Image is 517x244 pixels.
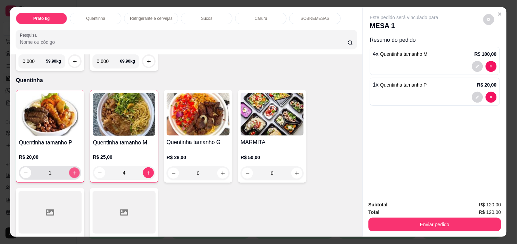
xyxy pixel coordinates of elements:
[483,14,494,25] button: decrease-product-quantity
[93,93,155,136] img: product-image
[201,16,213,21] p: Sucos
[486,92,497,103] button: decrease-product-quantity
[33,16,50,21] p: Prato kg
[241,93,304,136] img: product-image
[143,56,154,67] button: increase-product-quantity
[16,76,357,85] p: Quentinha
[93,154,155,160] p: R$ 25,00
[479,208,501,216] span: R$ 120,00
[370,36,500,44] p: Resumo do pedido
[69,56,80,67] button: increase-product-quantity
[143,167,154,178] button: increase-product-quantity
[23,54,46,68] input: 0.00
[370,21,438,30] p: MESA 1
[20,32,39,38] label: Pesquisa
[479,201,501,208] span: R$ 120,00
[19,139,81,147] h4: Quentinha tamanho P
[486,61,497,72] button: decrease-product-quantity
[474,51,497,57] p: R$ 100,00
[86,16,105,21] p: Quentinha
[241,138,304,146] h4: MARMITA
[167,154,230,161] p: R$ 28,00
[291,168,302,179] button: increase-product-quantity
[373,81,427,89] p: 1 x
[380,51,428,57] span: Quentinha tamanho M
[241,154,304,161] p: R$ 50,00
[20,39,348,46] input: Pesquisa
[19,154,81,160] p: R$ 20,00
[472,92,483,103] button: decrease-product-quantity
[69,168,80,178] button: increase-product-quantity
[369,202,388,207] strong: Subtotal
[242,168,253,179] button: decrease-product-quantity
[369,218,501,231] button: Enviar pedido
[217,168,228,179] button: increase-product-quantity
[255,16,267,21] p: Caruru
[93,139,155,147] h4: Quentinha tamanho M
[20,167,31,178] button: decrease-product-quantity
[167,138,230,146] h4: Quentinha tamanho G
[19,93,81,136] img: product-image
[97,54,120,68] input: 0.00
[373,50,428,58] p: 4 x
[168,168,179,179] button: decrease-product-quantity
[167,93,230,136] img: product-image
[369,209,380,215] strong: Total
[494,9,505,20] button: Close
[370,14,438,21] p: Este pedido será vinculado para
[472,61,483,72] button: decrease-product-quantity
[301,16,329,21] p: SOBREMESAS
[477,81,497,88] p: R$ 20,00
[94,167,105,178] button: decrease-product-quantity
[130,16,172,21] p: Refrigerante e cervejas
[380,82,427,88] span: Quentinha tamanho P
